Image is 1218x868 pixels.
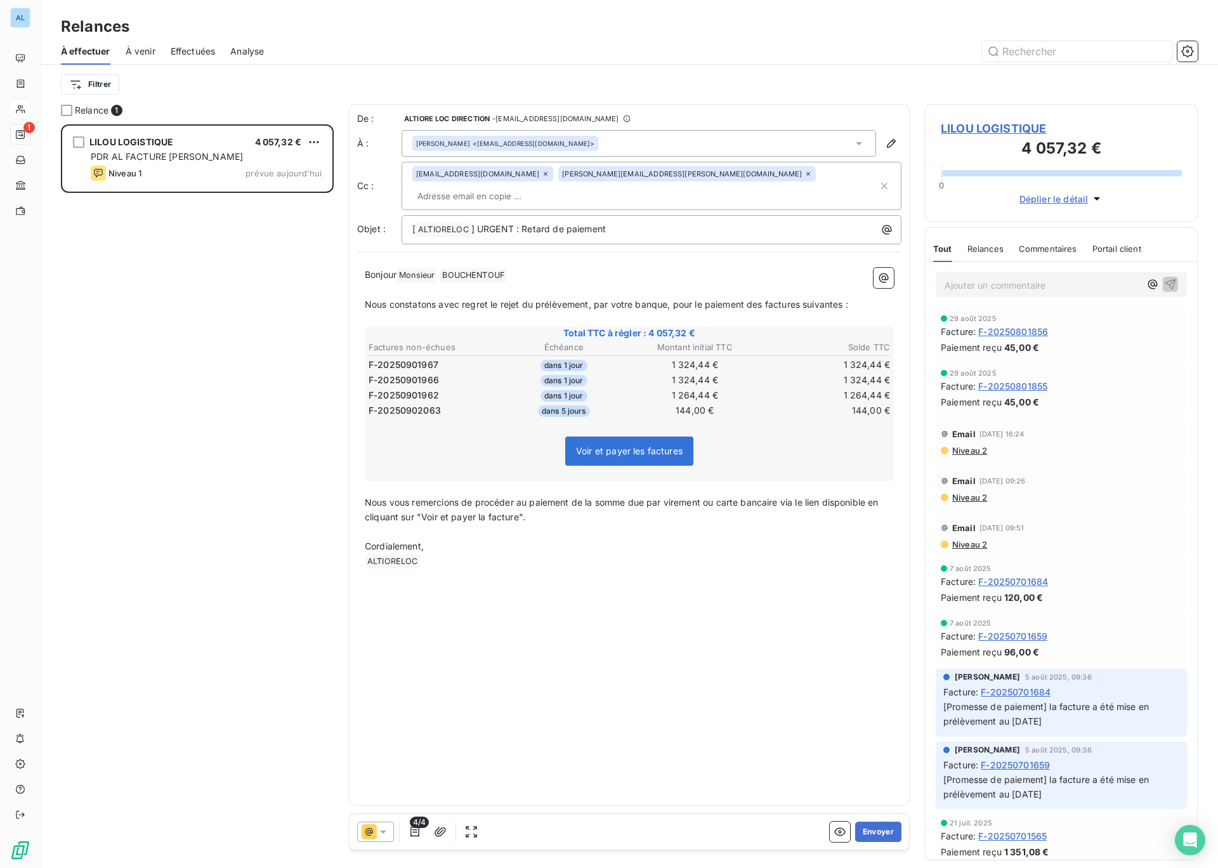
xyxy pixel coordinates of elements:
[941,845,1002,858] span: Paiement reçu
[538,405,590,417] span: dans 5 jours
[950,619,992,627] span: 7 août 2025
[1025,673,1092,681] span: 5 août 2025, 09:36
[941,829,976,843] span: Facture :
[941,395,1002,409] span: Paiement reçu
[981,758,1050,772] span: F-20250701659
[23,122,35,133] span: 1
[951,445,987,456] span: Niveau 2
[855,822,901,842] button: Envoyer
[492,115,619,122] span: - [EMAIL_ADDRESS][DOMAIN_NAME]
[630,388,760,402] td: 1 264,44 €
[630,404,760,418] td: 144,00 €
[941,341,1002,354] span: Paiement reçu
[365,269,396,280] span: Bonjour
[941,120,1182,137] span: LILOU LOGISTIQUE
[365,497,881,522] span: Nous vous remercions de procéder au paiement de la somme due par virement ou carte bancaire via l...
[1025,746,1092,754] span: 5 août 2025, 09:36
[126,45,155,58] span: À venir
[1016,192,1108,206] button: Déplier le détail
[982,41,1172,62] input: Rechercher
[365,541,424,551] span: Cordialement,
[61,124,334,868] div: grid
[540,390,587,402] span: dans 1 jour
[1092,244,1141,254] span: Portail client
[1004,395,1039,409] span: 45,00 €
[412,187,559,206] input: Adresse email en copie ...
[75,104,108,117] span: Relance
[61,74,119,95] button: Filtrer
[1019,244,1077,254] span: Commentaires
[978,379,1047,393] span: F-20250801855
[416,139,594,148] div: <[EMAIL_ADDRESS][DOMAIN_NAME]>
[416,139,470,148] span: [PERSON_NAME]
[941,629,976,643] span: Facture :
[941,645,1002,659] span: Paiement reçu
[941,137,1182,162] h3: 4 057,32 €
[761,404,891,418] td: 144,00 €
[368,358,498,372] td: F-20250901967
[630,358,760,372] td: 1 324,44 €
[761,373,891,387] td: 1 324,44 €
[540,375,587,386] span: dans 1 jour
[255,136,302,147] span: 4 057,32 €
[941,379,976,393] span: Facture :
[357,180,402,192] label: Cc :
[979,524,1025,532] span: [DATE] 09:51
[412,223,416,234] span: [
[630,341,760,354] th: Montant initial TTC
[10,8,30,28] div: AL
[562,170,802,178] span: [PERSON_NAME][EMAIL_ADDRESS][PERSON_NAME][DOMAIN_NAME]
[230,45,264,58] span: Analyse
[978,575,1048,588] span: F-20250701684
[365,555,420,569] span: ALTIORELOC
[111,105,122,116] span: 1
[440,268,506,283] span: BOUCHENTOUF
[952,476,976,486] span: Email
[404,115,490,122] span: ALTIORE LOC DIRECTION
[368,404,498,418] td: F-20250902063
[61,15,129,38] h3: Relances
[952,429,976,439] span: Email
[950,315,997,322] span: 29 août 2025
[357,223,386,234] span: Objet :
[979,430,1025,438] span: [DATE] 16:24
[471,223,606,234] span: ] URGENT : Retard de paiement
[499,341,629,354] th: Échéance
[951,492,987,503] span: Niveau 2
[950,369,997,377] span: 29 août 2025
[978,325,1048,338] span: F-20250801856
[416,170,539,178] span: [EMAIL_ADDRESS][DOMAIN_NAME]
[576,445,683,456] span: Voir et payer les factures
[61,45,110,58] span: À effectuer
[951,539,987,549] span: Niveau 2
[1004,845,1049,858] span: 1 351,08 €
[368,373,498,387] td: F-20250901966
[1004,645,1039,659] span: 96,00 €
[357,112,402,125] span: De :
[91,151,243,162] span: PDR AL FACTURE [PERSON_NAME]
[978,829,1047,843] span: F-20250701565
[933,244,952,254] span: Tout
[368,388,498,402] td: F-20250901962
[761,341,891,354] th: Solde TTC
[410,817,429,828] span: 4/4
[943,701,1151,727] span: [Promesse de paiement] la facture a été mise en prélèvement au [DATE]
[978,629,1047,643] span: F-20250701659
[941,325,976,338] span: Facture :
[10,840,30,860] img: Logo LeanPay
[761,358,891,372] td: 1 324,44 €
[943,758,978,772] span: Facture :
[1019,192,1089,206] span: Déplier le détail
[171,45,216,58] span: Effectuées
[630,373,760,387] td: 1 324,44 €
[246,168,322,178] span: prévue aujourd’hui
[943,685,978,699] span: Facture :
[981,685,1051,699] span: F-20250701684
[979,477,1026,485] span: [DATE] 09:26
[943,774,1151,799] span: [Promesse de paiement] la facture a été mise en prélèvement au [DATE]
[955,671,1020,683] span: [PERSON_NAME]
[357,137,402,150] label: À :
[952,523,976,533] span: Email
[1004,341,1039,354] span: 45,00 €
[950,565,992,572] span: 7 août 2025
